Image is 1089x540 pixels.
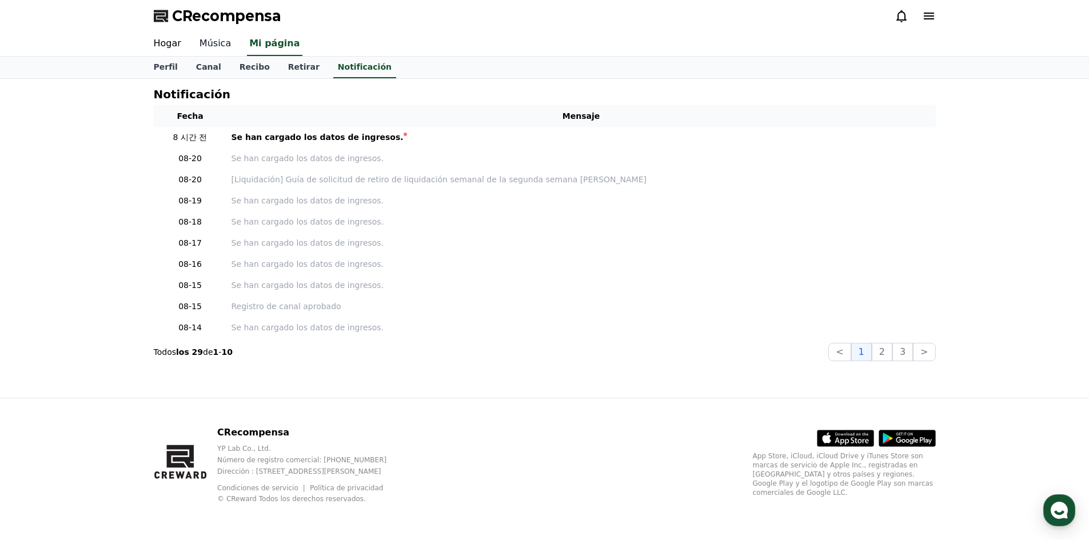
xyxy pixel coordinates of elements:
[232,258,931,270] a: Se han cargado los datos de ingresos.
[232,153,931,165] a: Se han cargado los datos de ingresos.
[196,62,221,71] font: Canal
[178,323,202,332] font: 08-14
[217,456,386,464] font: Número de registro comercial: [PHONE_NUMBER]
[232,237,931,249] a: Se han cargado los datos de ingresos.
[190,32,240,56] a: Música
[221,347,232,357] font: 10
[913,343,935,361] button: >
[288,62,320,71] font: Retirar
[247,32,302,56] a: Mi página
[232,259,384,269] font: Se han cargado los datos de ingresos.
[279,57,329,78] a: Retirar
[178,175,202,184] font: 08-20
[178,238,202,247] font: 08-17
[178,302,202,311] font: 08-15
[173,133,208,142] font: 8 시간 전
[217,495,366,503] font: © CReward Todos los derechos reservados.
[178,196,202,205] font: 08-19
[217,484,307,492] a: Condiciones de servicio
[753,452,934,497] font: App Store, iCloud, iCloud Drive y iTunes Store son marcas de servicio de Apple Inc., registradas ...
[177,111,203,121] font: Fecha
[563,111,600,121] font: Mensaje
[154,38,181,49] font: Hogar
[232,323,384,332] font: Se han cargado los datos de ingresos.
[232,238,384,247] font: Se han cargado los datos de ingresos.
[892,343,913,361] button: 3
[232,175,647,184] font: [Liquidación] Guía de solicitud de retiro de liquidación semanal de la segunda semana [PERSON_NAME]
[232,133,404,142] font: Se han cargado los datos de ingresos.
[230,57,279,78] a: Recibo
[176,347,203,357] font: los 29
[187,57,230,78] a: Canal
[338,62,392,71] font: Notificación
[178,281,202,290] font: 08-15
[147,362,220,391] a: Settings
[232,279,931,291] a: Se han cargado los datos de ingresos.
[828,343,851,361] button: <
[178,154,202,163] font: 08-20
[232,154,384,163] font: Se han cargado los datos de ingresos.
[218,347,221,357] font: -
[249,38,300,49] font: Mi página
[310,484,383,492] a: Política de privacidad
[145,32,190,56] a: Hogar
[217,467,381,475] font: Dirección : [STREET_ADDRESS][PERSON_NAME]
[200,38,231,49] font: Música
[879,346,885,357] font: 2
[232,322,931,334] a: Se han cargado los datos de ingresos.
[232,195,931,207] a: Se han cargado los datos de ingresos.
[920,346,928,357] font: >
[232,216,931,228] a: Se han cargado los datos de ingresos.
[154,62,178,71] font: Perfil
[178,217,202,226] font: 08-18
[217,427,289,438] font: CRecompensa
[154,7,281,25] a: CRecompensa
[3,362,75,391] a: Home
[900,346,905,357] font: 3
[232,281,384,290] font: Se han cargado los datos de ingresos.
[75,362,147,391] a: Messages
[203,347,213,357] font: de
[172,8,281,24] font: CRecompensa
[232,217,384,226] font: Se han cargado los datos de ingresos.
[217,484,298,492] font: Condiciones de servicio
[154,87,231,101] font: Notificación
[29,379,49,389] span: Home
[213,347,219,357] font: 1
[178,259,202,269] font: 08-16
[232,196,384,205] font: Se han cargado los datos de ingresos.
[154,347,176,357] font: Todos
[836,346,843,357] font: <
[232,174,931,186] a: [Liquidación] Guía de solicitud de retiro de liquidación semanal de la segunda semana [PERSON_NAME]
[169,379,197,389] span: Settings
[851,343,872,361] button: 1
[217,445,271,453] font: YP Lab Co., Ltd.
[145,57,187,78] a: Perfil
[333,57,396,78] a: Notificación
[232,131,931,143] a: Se han cargado los datos de ingresos.
[232,302,341,311] font: Registro de canal aprobado
[240,62,270,71] font: Recibo
[859,346,864,357] font: 1
[95,380,129,389] span: Messages
[872,343,892,361] button: 2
